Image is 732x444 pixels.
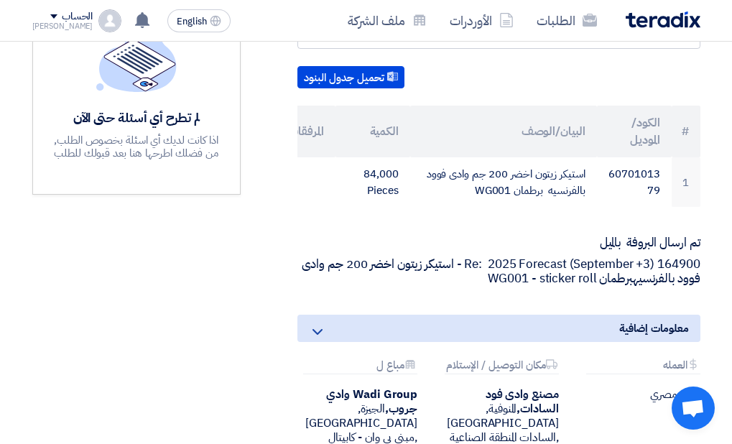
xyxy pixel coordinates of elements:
th: الكود/الموديل [597,106,672,157]
div: [PERSON_NAME] [32,22,93,30]
p: تم ارسال البروفة بالميل [297,236,700,250]
a: الطلبات [525,4,608,37]
div: Open chat [672,387,715,430]
div: الحساب [62,11,93,23]
th: # [672,106,700,157]
a: ملف الشركة [336,4,438,37]
button: تحميل جدول البنود [297,66,404,89]
div: مكان التوصيل / الإستلام [445,359,559,374]
b: Wadi Group وادي جروب, [326,386,417,417]
span: معلومات إضافية [619,320,689,336]
img: profile_test.png [98,9,121,32]
button: English [167,9,231,32]
img: empty_state_list.svg [96,24,177,92]
td: 84,000 Pieces [335,157,410,207]
b: مصنع وادى فود السادات, [486,386,559,417]
div: مباع ل [303,359,417,374]
div: جنيه مصري [580,387,700,402]
th: المرفقات [261,106,335,157]
td: استيكر زيتون اخضر 200 جم وادى فوود بالفرنسيه برطمان WG001 [410,157,597,207]
div: اذا كانت لديك أي اسئلة بخصوص الطلب, من فضلك اطرحها هنا بعد قبولك للطلب [53,134,220,159]
span: English [177,17,207,27]
th: البيان/الوصف [410,106,597,157]
td: 1 [672,157,700,207]
p: Re: 2025 Forecast (September +3) 164900 - استيكر زيتون اخضر 200 جم وادى فوود بالفرنسيهبرطمان WG00... [297,257,700,286]
img: Teradix logo [626,11,700,28]
div: لم تطرح أي أسئلة حتى الآن [53,109,220,126]
a: الأوردرات [438,4,525,37]
div: العمله [586,359,700,374]
td: 6070101379 [597,157,672,207]
th: الكمية [335,106,410,157]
